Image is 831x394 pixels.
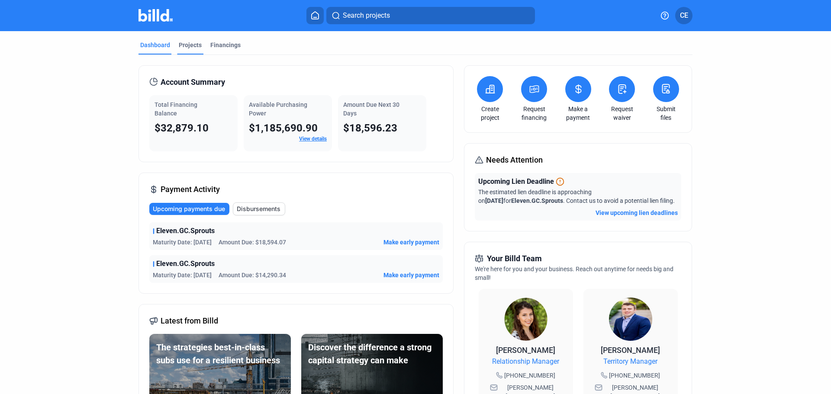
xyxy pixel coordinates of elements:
span: Amount Due: $14,290.34 [219,271,286,279]
button: Search projects [326,7,535,24]
a: Submit files [651,105,681,122]
span: $18,596.23 [343,122,397,134]
div: The strategies best-in-class subs use for a resilient business [156,341,284,367]
span: [PERSON_NAME] [601,346,660,355]
a: Request financing [519,105,549,122]
span: Eleven.GC.Sprouts [156,226,215,236]
div: Discover the difference a strong capital strategy can make [308,341,436,367]
span: Account Summary [161,76,225,88]
span: Relationship Manager [492,356,559,367]
span: [PHONE_NUMBER] [504,371,555,380]
img: Relationship Manager [504,298,548,341]
img: Territory Manager [609,298,652,341]
span: CE [680,10,688,21]
a: View details [299,136,327,142]
span: Upcoming Lien Deadline [478,176,554,187]
img: Billd Company Logo [138,9,173,22]
button: Make early payment [383,238,439,247]
a: Create project [475,105,505,122]
span: Amount Due: $18,594.07 [219,238,286,247]
div: Dashboard [140,41,170,49]
span: Search projects [343,10,390,21]
a: Make a payment [563,105,593,122]
span: Needs Attention [486,154,543,166]
span: We're here for you and your business. Reach out anytime for needs big and small! [475,266,673,281]
span: Your Billd Team [487,253,542,265]
button: Make early payment [383,271,439,279]
div: Projects [179,41,202,49]
span: Maturity Date: [DATE] [153,271,212,279]
span: Eleven.GC.Sprouts [156,259,215,269]
span: Amount Due Next 30 Days [343,101,399,117]
span: Upcoming payments due [153,205,225,213]
span: Disbursements [237,205,280,213]
button: Upcoming payments due [149,203,229,215]
span: $32,879.10 [155,122,209,134]
span: Eleven.GC.Sprouts [511,197,563,204]
span: Latest from Billd [161,315,218,327]
button: Disbursements [233,202,285,215]
span: Total Financing Balance [155,101,197,117]
div: Financings [210,41,241,49]
span: Payment Activity [161,183,220,195]
a: Request waiver [607,105,637,122]
span: [PHONE_NUMBER] [609,371,660,380]
span: [DATE] [485,197,503,204]
button: View upcoming lien deadlines [596,208,678,217]
span: Maturity Date: [DATE] [153,238,212,247]
span: Territory Manager [603,356,657,367]
span: [PERSON_NAME] [496,346,555,355]
span: The estimated lien deadline is approaching on for . Contact us to avoid a potential lien filing. [478,189,675,204]
button: CE [675,7,692,24]
span: Available Purchasing Power [249,101,307,117]
span: $1,185,690.90 [249,122,318,134]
